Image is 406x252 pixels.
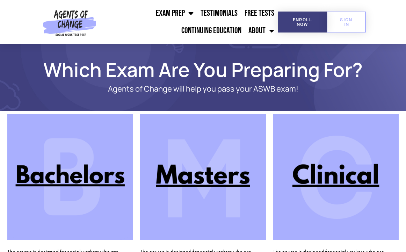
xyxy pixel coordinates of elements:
a: Enroll Now [278,12,327,33]
a: About [245,22,278,39]
nav: Menu [99,5,278,39]
span: Enroll Now [289,17,316,27]
a: Exam Prep [152,5,197,22]
h1: Which Exam Are You Preparing For? [17,62,389,78]
p: Agents of Change will help you pass your ASWB exam! [45,85,361,93]
a: Free Tests [241,5,278,22]
a: Testimonials [197,5,241,22]
a: Continuing Education [178,22,245,39]
span: SIGN IN [338,17,355,27]
a: SIGN IN [327,12,366,33]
